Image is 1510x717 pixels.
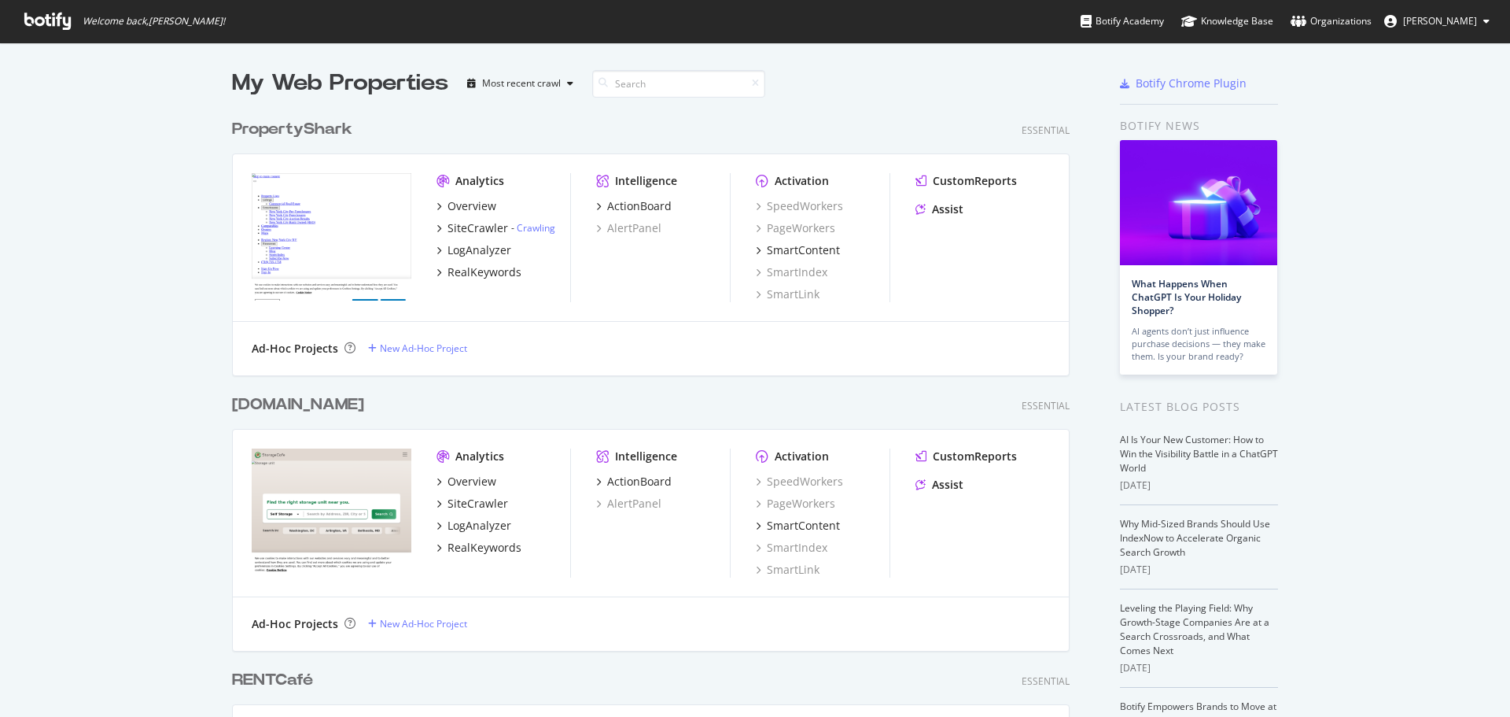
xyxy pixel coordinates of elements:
[1403,14,1477,28] span: Ruxandra Lapadatu
[767,518,840,534] div: SmartContent
[436,540,521,556] a: RealKeywords
[933,449,1017,464] div: CustomReports
[1136,76,1247,91] div: Botify Chrome Plugin
[1372,9,1502,34] button: [PERSON_NAME]
[592,70,765,98] input: Search
[607,198,672,214] div: ActionBoard
[615,449,677,464] div: Intelligence
[1120,398,1278,416] div: Latest Blog Posts
[232,394,370,416] a: [DOMAIN_NAME]
[1120,433,1278,475] a: AI Is Your New Customer: How to Win the Visibility Battle in a ChatGPT World
[615,173,677,189] div: Intelligence
[252,616,338,632] div: Ad-Hoc Projects
[447,198,496,214] div: Overview
[436,198,496,214] a: Overview
[775,173,829,189] div: Activation
[447,474,496,490] div: Overview
[1120,517,1270,559] a: Why Mid-Sized Brands Should Use IndexNow to Accelerate Organic Search Growth
[436,220,555,236] a: SiteCrawler- Crawling
[1132,277,1241,317] a: What Happens When ChatGPT Is Your Holiday Shopper?
[482,79,561,88] div: Most recent crawl
[252,449,411,576] img: storagecafe.com
[232,669,319,692] a: RENTCafé
[756,264,827,280] a: SmartIndex
[1120,563,1278,577] div: [DATE]
[455,173,504,189] div: Analytics
[756,474,843,490] a: SpeedWorkers
[232,669,313,692] div: RENTCafé
[932,477,963,493] div: Assist
[232,394,364,416] div: [DOMAIN_NAME]
[596,220,661,236] a: AlertPanel
[932,201,963,217] div: Assist
[767,242,840,258] div: SmartContent
[252,341,338,357] div: Ad-Hoc Projects
[596,198,672,214] a: ActionBoard
[1022,399,1070,412] div: Essential
[232,118,359,141] a: PropertyShark
[1120,479,1278,493] div: [DATE]
[447,496,508,512] div: SiteCrawler
[1120,76,1247,91] a: Botify Chrome Plugin
[447,540,521,556] div: RealKeywords
[436,518,511,534] a: LogAnalyzer
[511,221,555,235] div: -
[915,173,1017,189] a: CustomReports
[1120,117,1278,135] div: Botify news
[756,220,835,236] a: PageWorkers
[775,449,829,464] div: Activation
[1120,140,1277,265] img: What Happens When ChatGPT Is Your Holiday Shopper?
[461,71,580,96] button: Most recent crawl
[756,286,819,302] a: SmartLink
[252,173,411,301] img: propertyshark.com
[455,449,504,464] div: Analytics
[756,562,819,578] a: SmartLink
[1132,325,1265,363] div: AI agents don’t just influence purchase decisions — they make them. Is your brand ready?
[232,118,352,141] div: PropertyShark
[447,242,511,258] div: LogAnalyzer
[1120,601,1269,657] a: Leveling the Playing Field: Why Growth-Stage Companies Are at a Search Crossroads, and What Comes...
[756,198,843,214] a: SpeedWorkers
[368,617,467,630] a: New Ad-Hoc Project
[1291,13,1372,29] div: Organizations
[596,496,661,512] a: AlertPanel
[1022,124,1070,137] div: Essential
[436,496,508,512] a: SiteCrawler
[1022,674,1070,688] div: Essential
[915,201,963,217] a: Assist
[436,474,496,490] a: Overview
[436,264,521,280] a: RealKeywords
[756,496,835,512] a: PageWorkers
[1081,13,1164,29] div: Botify Academy
[380,617,467,630] div: New Ad-Hoc Project
[1120,661,1278,675] div: [DATE]
[915,477,963,493] a: Assist
[447,220,508,236] div: SiteCrawler
[607,474,672,490] div: ActionBoard
[596,474,672,490] a: ActionBoard
[83,15,225,28] span: Welcome back, [PERSON_NAME] !
[517,221,555,235] a: Crawling
[447,518,511,534] div: LogAnalyzer
[756,540,827,556] a: SmartIndex
[933,173,1017,189] div: CustomReports
[368,342,467,355] a: New Ad-Hoc Project
[232,68,448,99] div: My Web Properties
[756,518,840,534] a: SmartContent
[915,449,1017,464] a: CustomReports
[756,242,840,258] a: SmartContent
[447,264,521,280] div: RealKeywords
[436,242,511,258] a: LogAnalyzer
[380,342,467,355] div: New Ad-Hoc Project
[1181,13,1273,29] div: Knowledge Base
